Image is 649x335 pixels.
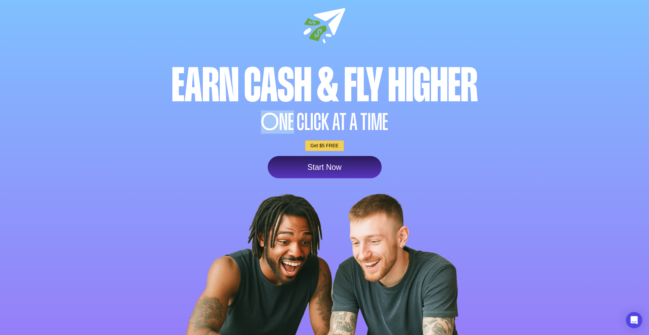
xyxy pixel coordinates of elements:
a: Start Now [268,156,382,178]
a: Get $5 FREE [305,140,343,151]
div: NE CLICK AT A TIME [131,110,518,134]
span: O [261,110,279,134]
div: Earn Cash & Fly higher [131,62,518,109]
div: Open Intercom Messenger [626,312,642,328]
